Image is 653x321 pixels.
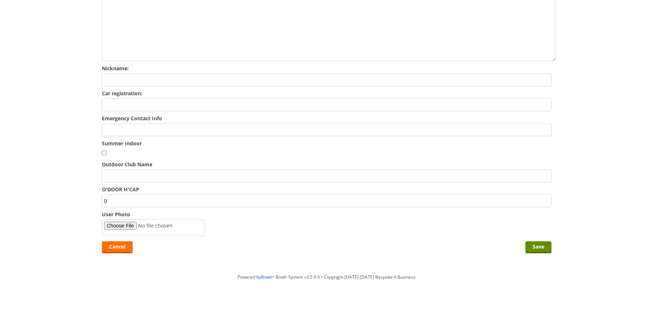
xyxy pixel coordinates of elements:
label: O'DOOR H'CAP [102,186,551,193]
a: Cancel [102,241,133,253]
label: User Photo [102,211,551,218]
label: Car registration: [102,90,551,97]
label: Nickname: [102,65,551,72]
label: Emergency Contact Info [102,115,551,122]
label: Summer Indoor [102,140,551,147]
span: Powered by • Bowlr System v3.5.9.9 • Copyright [DATE]-[DATE] Bespoke 4 Business [237,274,416,280]
a: Bowlr [261,274,273,280]
input: Save [525,241,551,253]
label: Outdoor Club Name [102,161,551,168]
